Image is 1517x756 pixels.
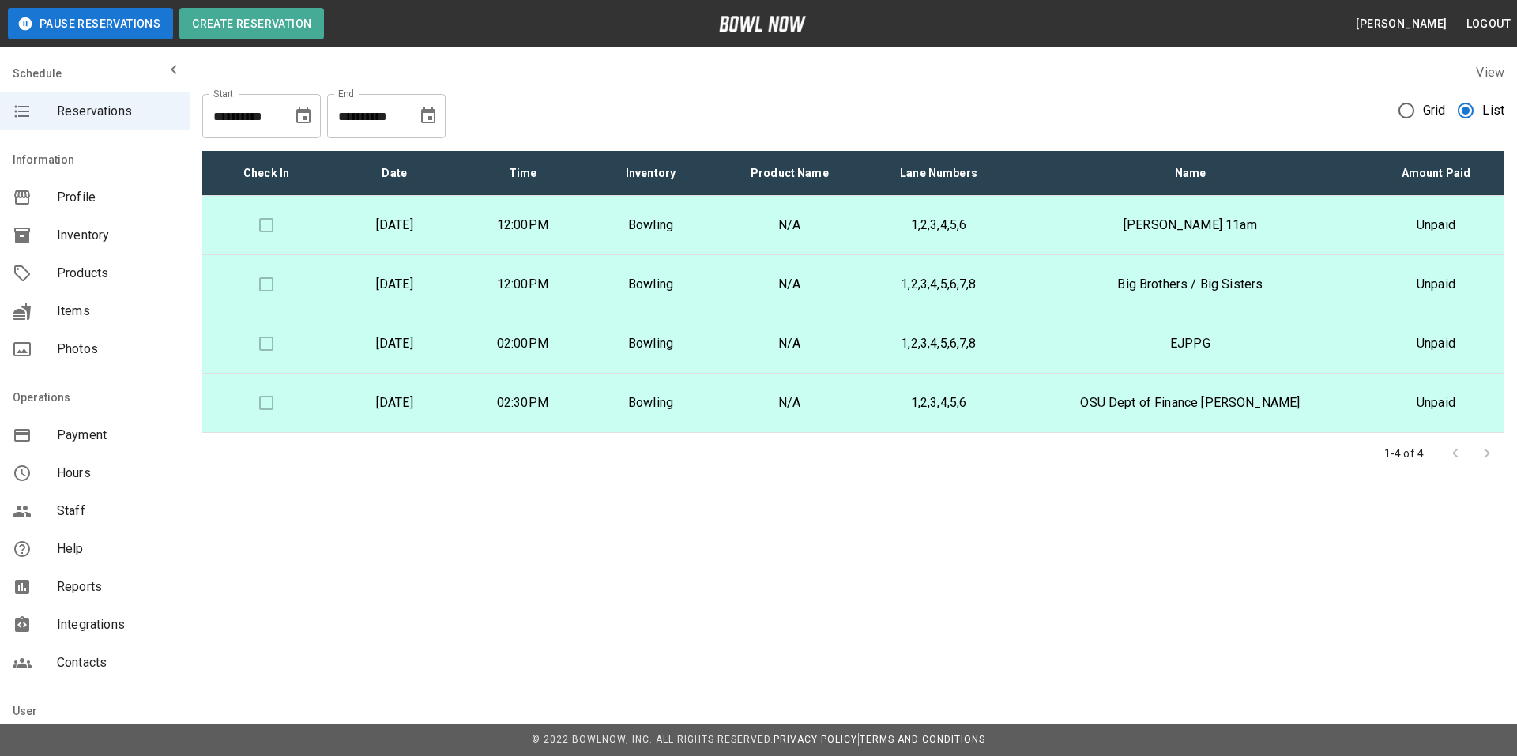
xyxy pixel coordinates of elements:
[1013,151,1368,196] th: Name
[57,340,177,359] span: Photos
[57,302,177,321] span: Items
[1482,101,1504,120] span: List
[57,226,177,245] span: Inventory
[57,577,177,596] span: Reports
[471,334,574,353] p: 02:00PM
[1423,101,1446,120] span: Grid
[599,334,702,353] p: Bowling
[471,216,574,235] p: 12:00PM
[471,393,574,412] p: 02:30PM
[728,275,852,294] p: N/A
[1349,9,1453,39] button: [PERSON_NAME]
[877,393,1000,412] p: 1,2,3,4,5,6
[719,16,806,32] img: logo
[586,151,714,196] th: Inventory
[57,426,177,445] span: Payment
[728,334,852,353] p: N/A
[343,216,446,235] p: [DATE]
[1380,216,1492,235] p: Unpaid
[1026,275,1355,294] p: Big Brothers / Big Sisters
[330,151,458,196] th: Date
[202,151,330,196] th: Check In
[877,334,1000,353] p: 1,2,3,4,5,6,7,8
[57,264,177,283] span: Products
[179,8,324,39] button: Create Reservation
[599,275,702,294] p: Bowling
[1380,275,1492,294] p: Unpaid
[458,151,586,196] th: Time
[471,275,574,294] p: 12:00PM
[57,615,177,634] span: Integrations
[1368,151,1504,196] th: Amount Paid
[864,151,1013,196] th: Lane Numbers
[728,216,852,235] p: N/A
[728,393,852,412] p: N/A
[1384,446,1424,461] p: 1-4 of 4
[877,216,1000,235] p: 1,2,3,4,5,6
[8,8,173,39] button: Pause Reservations
[1460,9,1517,39] button: Logout
[343,275,446,294] p: [DATE]
[57,188,177,207] span: Profile
[343,334,446,353] p: [DATE]
[599,216,702,235] p: Bowling
[877,275,1000,294] p: 1,2,3,4,5,6,7,8
[1476,65,1504,80] label: View
[412,100,444,132] button: Choose date, selected date is Sep 11, 2025
[599,393,702,412] p: Bowling
[1026,393,1355,412] p: OSU Dept of Finance [PERSON_NAME]
[57,653,177,672] span: Contacts
[57,464,177,483] span: Hours
[1026,216,1355,235] p: [PERSON_NAME] 11am
[532,734,774,745] span: © 2022 BowlNow, Inc. All Rights Reserved.
[1380,334,1492,353] p: Unpaid
[57,502,177,521] span: Staff
[774,734,857,745] a: Privacy Policy
[1026,334,1355,353] p: EJPPG
[57,102,177,121] span: Reservations
[57,540,177,559] span: Help
[860,734,985,745] a: Terms and Conditions
[288,100,319,132] button: Choose date, selected date is Aug 11, 2025
[1380,393,1492,412] p: Unpaid
[343,393,446,412] p: [DATE]
[715,151,864,196] th: Product Name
